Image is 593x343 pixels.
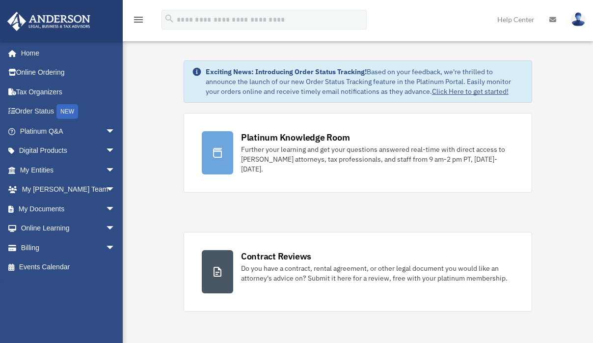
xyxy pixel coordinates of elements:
[7,160,130,180] a: My Entitiesarrow_drop_down
[241,144,514,174] div: Further your learning and get your questions answered real-time with direct access to [PERSON_NAM...
[7,63,130,83] a: Online Ordering
[7,121,130,141] a: Platinum Q&Aarrow_drop_down
[106,238,125,258] span: arrow_drop_down
[133,17,144,26] a: menu
[571,12,586,27] img: User Pic
[106,160,125,180] span: arrow_drop_down
[7,257,130,277] a: Events Calendar
[206,67,524,96] div: Based on your feedback, we're thrilled to announce the launch of our new Order Status Tracking fe...
[7,82,130,102] a: Tax Organizers
[7,141,130,161] a: Digital Productsarrow_drop_down
[164,13,175,24] i: search
[206,67,367,76] strong: Exciting News: Introducing Order Status Tracking!
[106,121,125,142] span: arrow_drop_down
[106,141,125,161] span: arrow_drop_down
[7,102,130,122] a: Order StatusNEW
[106,180,125,200] span: arrow_drop_down
[7,180,130,200] a: My [PERSON_NAME] Teamarrow_drop_down
[7,238,130,257] a: Billingarrow_drop_down
[184,232,532,312] a: Contract Reviews Do you have a contract, rental agreement, or other legal document you would like...
[133,14,144,26] i: menu
[7,199,130,219] a: My Documentsarrow_drop_down
[241,263,514,283] div: Do you have a contract, rental agreement, or other legal document you would like an attorney's ad...
[241,131,350,143] div: Platinum Knowledge Room
[7,43,125,63] a: Home
[241,250,311,262] div: Contract Reviews
[184,113,532,193] a: Platinum Knowledge Room Further your learning and get your questions answered real-time with dire...
[106,199,125,219] span: arrow_drop_down
[4,12,93,31] img: Anderson Advisors Platinum Portal
[106,219,125,239] span: arrow_drop_down
[56,104,78,119] div: NEW
[7,219,130,238] a: Online Learningarrow_drop_down
[432,87,509,96] a: Click Here to get started!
